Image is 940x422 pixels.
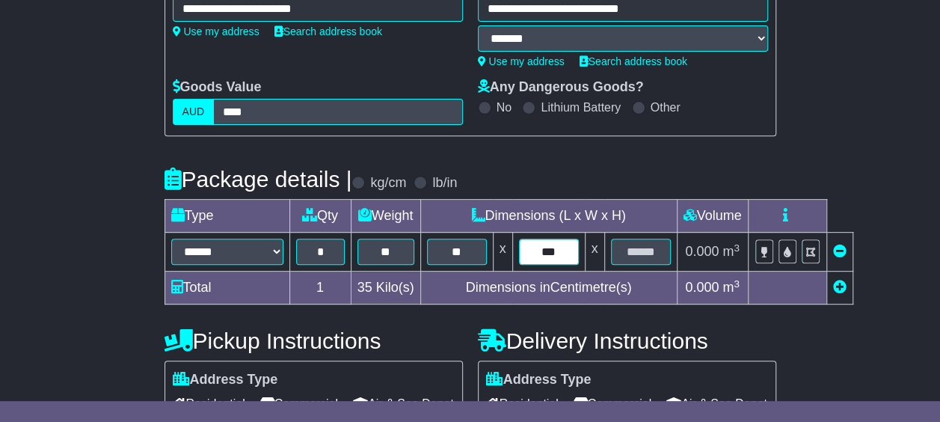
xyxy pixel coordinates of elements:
span: Commercial [574,392,651,415]
td: Dimensions in Centimetre(s) [420,272,677,305]
td: Qty [289,200,351,233]
h4: Delivery Instructions [478,328,776,353]
span: Residential [486,392,559,415]
td: Total [165,272,289,305]
label: Goods Value [173,79,262,96]
label: Address Type [173,372,278,388]
sup: 3 [734,278,740,290]
label: kg/cm [370,175,406,192]
a: Use my address [173,25,259,37]
label: AUD [173,99,215,125]
span: m [722,280,740,295]
a: Search address book [274,25,382,37]
td: Volume [677,200,748,233]
span: 0.000 [685,244,719,259]
td: Dimensions (L x W x H) [420,200,677,233]
label: Address Type [486,372,592,388]
td: x [585,233,604,272]
a: Use my address [478,55,565,67]
span: m [722,244,740,259]
a: Remove this item [833,244,847,259]
td: x [493,233,512,272]
a: Search address book [580,55,687,67]
td: Kilo(s) [351,272,420,305]
label: Any Dangerous Goods? [478,79,644,96]
span: Commercial [260,392,338,415]
a: Add new item [833,280,847,295]
span: Residential [173,392,245,415]
span: 0.000 [685,280,719,295]
label: lb/in [432,175,457,192]
span: Air & Sea Depot [353,392,454,415]
label: Other [651,100,681,114]
span: 35 [357,280,372,295]
span: Air & Sea Depot [666,392,767,415]
td: 1 [289,272,351,305]
h4: Package details | [165,167,352,192]
td: Weight [351,200,420,233]
label: Lithium Battery [541,100,621,114]
label: No [497,100,512,114]
sup: 3 [734,242,740,254]
h4: Pickup Instructions [165,328,463,353]
td: Type [165,200,289,233]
